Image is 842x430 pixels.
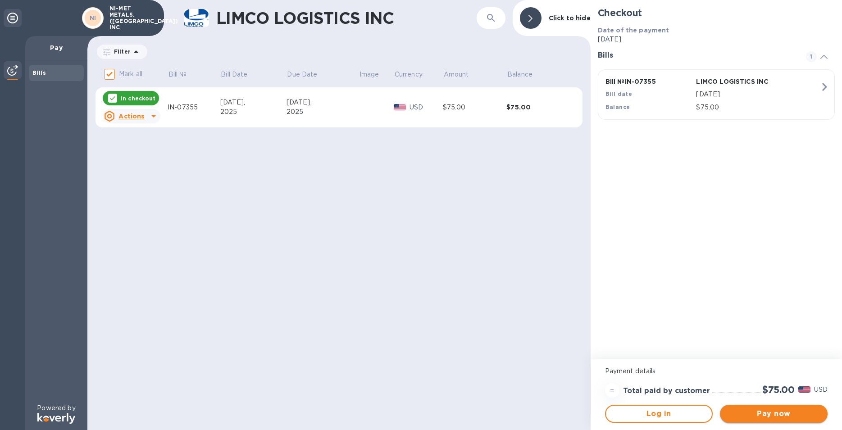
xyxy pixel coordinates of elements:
b: NI [90,14,96,21]
p: Due Date [287,70,317,79]
span: Due Date [287,70,329,79]
p: Bill Date [221,70,247,79]
b: Bills [32,69,46,76]
span: Amount [444,70,481,79]
img: USD [798,386,810,393]
h3: Bills [598,51,795,60]
p: In checkout [121,95,155,102]
p: Amount [444,70,469,79]
span: 1 [806,51,817,62]
div: = [605,383,619,398]
div: 2025 [287,107,359,117]
p: Payment details [605,367,828,376]
p: USD [814,385,828,394]
p: Bill № [168,70,187,79]
p: Powered by [37,403,75,413]
div: $75.00 [506,103,570,112]
p: [DATE] [696,90,820,99]
p: Image [360,70,379,79]
button: Log in [605,405,713,423]
span: Balance [507,70,544,79]
div: [DATE], [287,98,359,107]
div: IN-07355 [168,103,220,112]
p: Filter [110,48,131,55]
p: $75.00 [696,103,820,112]
img: Logo [37,413,75,424]
span: Log in [613,408,705,419]
div: [DATE], [220,98,287,107]
p: [DATE] [598,35,835,44]
p: USD [410,103,443,112]
button: Pay now [720,405,828,423]
span: Bill Date [221,70,259,79]
h3: Total paid by customer [623,387,710,395]
b: Click to hide [549,14,591,22]
b: Balance [605,104,630,110]
h2: $75.00 [762,384,795,395]
b: Bill date [605,91,633,97]
h1: LIMCO LOGISTICS INC [216,9,477,27]
p: NI-MET METALS.([GEOGRAPHIC_DATA]) INC [109,5,155,31]
h2: Checkout [598,7,835,18]
p: Bill № IN-07355 [605,77,693,86]
p: LIMCO LOGISTICS INC [696,77,783,86]
img: USD [394,104,406,110]
button: Bill №IN-07355LIMCO LOGISTICS INCBill date[DATE]Balance$75.00 [598,69,835,120]
p: Balance [507,70,533,79]
p: Mark all [119,69,142,79]
div: $75.00 [443,103,507,112]
span: Pay now [727,408,820,419]
b: Date of the payment [598,27,669,34]
u: Actions [118,113,144,120]
p: Pay [32,43,80,52]
div: 2025 [220,107,287,117]
span: Bill № [168,70,199,79]
p: Currency [395,70,423,79]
